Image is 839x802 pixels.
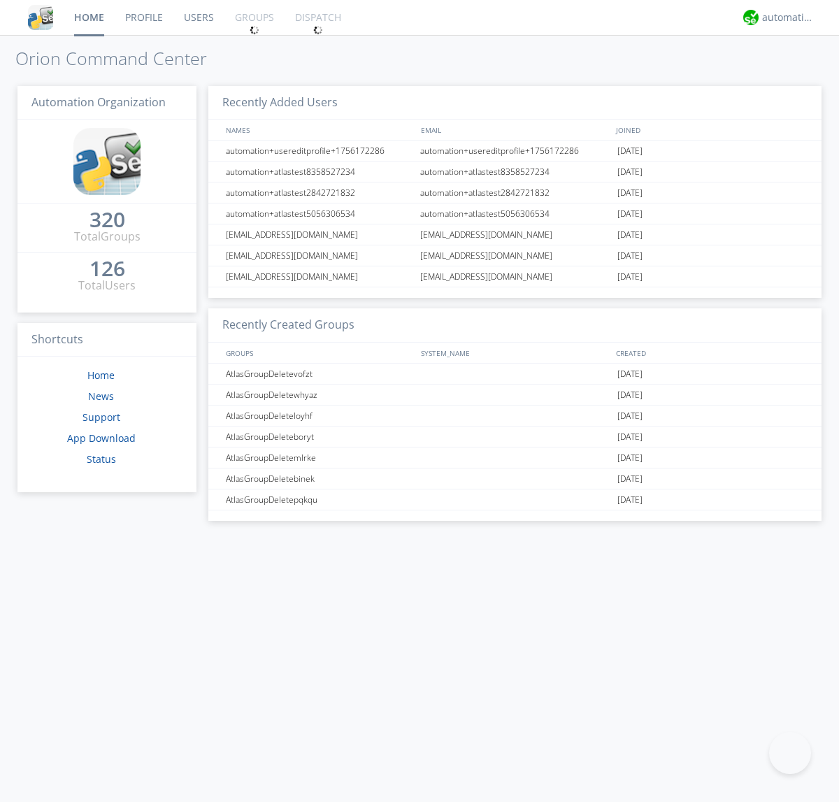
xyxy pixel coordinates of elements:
a: AtlasGroupDeletemlrke[DATE] [208,447,822,468]
span: [DATE] [617,182,643,203]
div: [EMAIL_ADDRESS][DOMAIN_NAME] [417,245,614,266]
img: spin.svg [250,25,259,35]
div: automation+usereditprofile+1756172286 [417,141,614,161]
div: automation+atlastest2842721832 [417,182,614,203]
img: d2d01cd9b4174d08988066c6d424eccd [743,10,759,25]
img: spin.svg [313,25,323,35]
div: AtlasGroupDeleteloyhf [222,406,416,426]
a: Home [87,368,115,382]
div: automation+atlas [762,10,815,24]
h3: Shortcuts [17,323,196,357]
div: AtlasGroupDeleteboryt [222,427,416,447]
div: AtlasGroupDeletebinek [222,468,416,489]
a: AtlasGroupDeleteboryt[DATE] [208,427,822,447]
a: AtlasGroupDeletevofzt[DATE] [208,364,822,385]
a: App Download [67,431,136,445]
div: AtlasGroupDeletevofzt [222,364,416,384]
span: [DATE] [617,203,643,224]
a: Support [83,410,120,424]
span: [DATE] [617,266,643,287]
img: cddb5a64eb264b2086981ab96f4c1ba7 [28,5,53,30]
div: NAMES [222,120,414,140]
div: automation+atlastest8358527234 [417,162,614,182]
div: JOINED [612,120,808,140]
div: [EMAIL_ADDRESS][DOMAIN_NAME] [222,245,416,266]
span: [DATE] [617,406,643,427]
div: AtlasGroupDeletemlrke [222,447,416,468]
iframe: Toggle Customer Support [769,732,811,774]
span: [DATE] [617,489,643,510]
span: [DATE] [617,468,643,489]
a: automation+atlastest5056306534automation+atlastest5056306534[DATE] [208,203,822,224]
a: [EMAIL_ADDRESS][DOMAIN_NAME][EMAIL_ADDRESS][DOMAIN_NAME][DATE] [208,266,822,287]
img: cddb5a64eb264b2086981ab96f4c1ba7 [73,128,141,195]
span: [DATE] [617,427,643,447]
span: [DATE] [617,224,643,245]
a: Status [87,452,116,466]
h3: Recently Added Users [208,86,822,120]
div: Total Groups [74,229,141,245]
a: automation+atlastest2842721832automation+atlastest2842721832[DATE] [208,182,822,203]
a: [EMAIL_ADDRESS][DOMAIN_NAME][EMAIL_ADDRESS][DOMAIN_NAME][DATE] [208,224,822,245]
div: automation+atlastest5056306534 [417,203,614,224]
div: Total Users [78,278,136,294]
div: EMAIL [417,120,612,140]
a: News [88,389,114,403]
div: 320 [89,213,125,227]
div: SYSTEM_NAME [417,343,612,363]
div: automation+usereditprofile+1756172286 [222,141,416,161]
span: [DATE] [617,364,643,385]
a: AtlasGroupDeletepqkqu[DATE] [208,489,822,510]
span: [DATE] [617,447,643,468]
span: Automation Organization [31,94,166,110]
div: 126 [89,262,125,275]
span: [DATE] [617,385,643,406]
span: [DATE] [617,245,643,266]
a: 126 [89,262,125,278]
a: [EMAIL_ADDRESS][DOMAIN_NAME][EMAIL_ADDRESS][DOMAIN_NAME][DATE] [208,245,822,266]
div: automation+atlastest8358527234 [222,162,416,182]
div: GROUPS [222,343,414,363]
div: automation+atlastest2842721832 [222,182,416,203]
span: [DATE] [617,141,643,162]
h3: Recently Created Groups [208,308,822,343]
div: [EMAIL_ADDRESS][DOMAIN_NAME] [222,224,416,245]
a: 320 [89,213,125,229]
a: automation+atlastest8358527234automation+atlastest8358527234[DATE] [208,162,822,182]
div: CREATED [612,343,808,363]
div: AtlasGroupDeletewhyaz [222,385,416,405]
div: [EMAIL_ADDRESS][DOMAIN_NAME] [417,266,614,287]
a: automation+usereditprofile+1756172286automation+usereditprofile+1756172286[DATE] [208,141,822,162]
div: AtlasGroupDeletepqkqu [222,489,416,510]
span: [DATE] [617,162,643,182]
div: automation+atlastest5056306534 [222,203,416,224]
a: AtlasGroupDeletewhyaz[DATE] [208,385,822,406]
div: [EMAIL_ADDRESS][DOMAIN_NAME] [222,266,416,287]
div: [EMAIL_ADDRESS][DOMAIN_NAME] [417,224,614,245]
a: AtlasGroupDeletebinek[DATE] [208,468,822,489]
a: AtlasGroupDeleteloyhf[DATE] [208,406,822,427]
